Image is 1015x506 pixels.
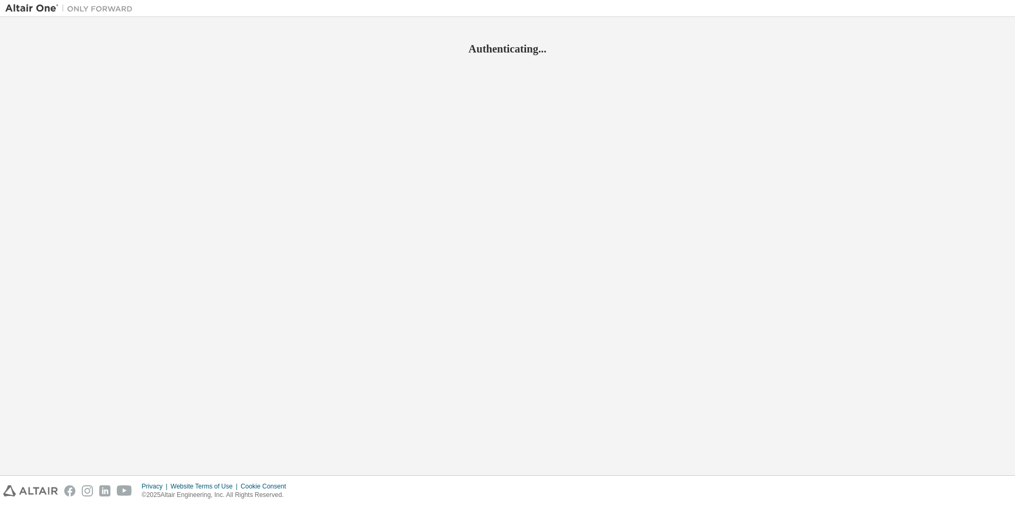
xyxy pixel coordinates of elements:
[142,491,293,500] p: © 2025 Altair Engineering, Inc. All Rights Reserved.
[240,482,292,491] div: Cookie Consent
[170,482,240,491] div: Website Terms of Use
[142,482,170,491] div: Privacy
[3,485,58,496] img: altair_logo.svg
[5,42,1010,56] h2: Authenticating...
[117,485,132,496] img: youtube.svg
[64,485,75,496] img: facebook.svg
[82,485,93,496] img: instagram.svg
[5,3,138,14] img: Altair One
[99,485,110,496] img: linkedin.svg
